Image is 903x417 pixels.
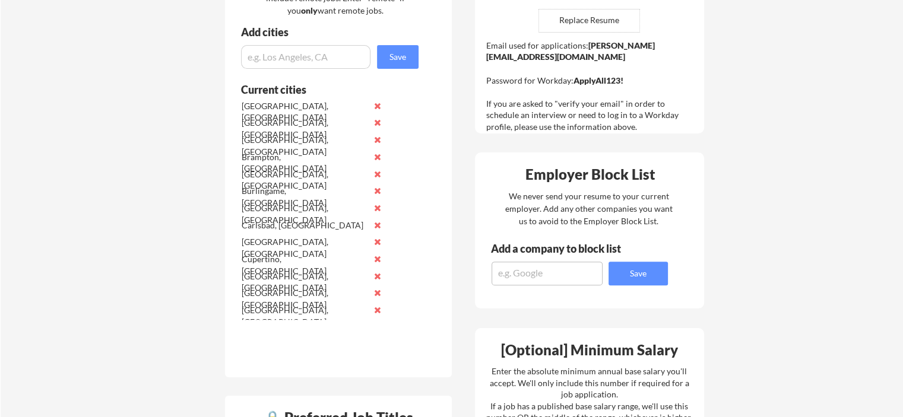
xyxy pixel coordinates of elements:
div: Email used for applications: Password for Workday: If you are asked to "verify your email" in ord... [486,40,696,133]
div: [GEOGRAPHIC_DATA], [GEOGRAPHIC_DATA] [242,287,367,310]
div: We never send your resume to your current employer. Add any other companies you want us to avoid ... [504,190,673,227]
div: [Optional] Minimum Salary [479,343,700,357]
div: [GEOGRAPHIC_DATA], [GEOGRAPHIC_DATA] [242,134,367,157]
div: Burlingame, [GEOGRAPHIC_DATA] [242,185,367,208]
div: Current cities [241,84,405,95]
div: Add a company to block list [491,243,639,254]
div: [GEOGRAPHIC_DATA], [GEOGRAPHIC_DATA] [242,270,367,294]
div: Add cities [241,27,422,37]
div: [GEOGRAPHIC_DATA], [GEOGRAPHIC_DATA] [242,100,367,123]
div: Carlsbad, [GEOGRAPHIC_DATA] [242,219,367,231]
div: Brampton, [GEOGRAPHIC_DATA] [242,151,367,174]
strong: only [300,5,317,15]
div: [GEOGRAPHIC_DATA], [GEOGRAPHIC_DATA] [242,202,367,225]
input: e.g. Los Angeles, CA [241,45,370,69]
div: [GEOGRAPHIC_DATA], [GEOGRAPHIC_DATA] [242,236,367,259]
div: [GEOGRAPHIC_DATA], [GEOGRAPHIC_DATA] [242,304,367,327]
button: Save [377,45,419,69]
div: [GEOGRAPHIC_DATA], [GEOGRAPHIC_DATA] [242,117,367,140]
div: Cupertino, [GEOGRAPHIC_DATA] [242,253,367,276]
strong: ApplyAll123! [574,75,623,85]
strong: [PERSON_NAME][EMAIL_ADDRESS][DOMAIN_NAME] [486,40,655,62]
div: Employer Block List [480,167,701,182]
button: Save [609,262,668,285]
div: [GEOGRAPHIC_DATA], [GEOGRAPHIC_DATA] [242,168,367,192]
